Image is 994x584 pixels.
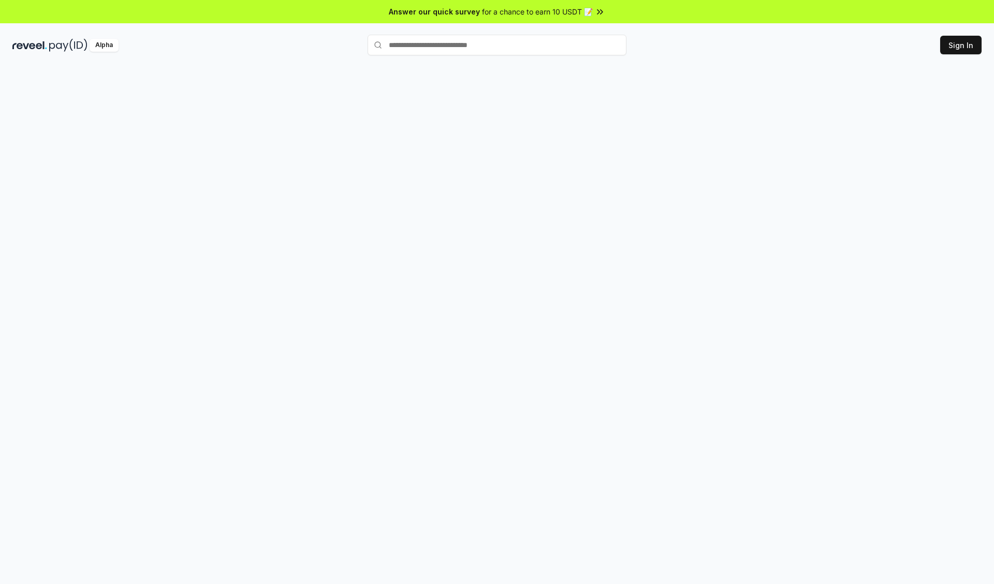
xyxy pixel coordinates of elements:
span: for a chance to earn 10 USDT 📝 [482,6,593,17]
button: Sign In [940,36,982,54]
div: Alpha [90,39,119,52]
img: pay_id [49,39,87,52]
span: Answer our quick survey [389,6,480,17]
img: reveel_dark [12,39,47,52]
